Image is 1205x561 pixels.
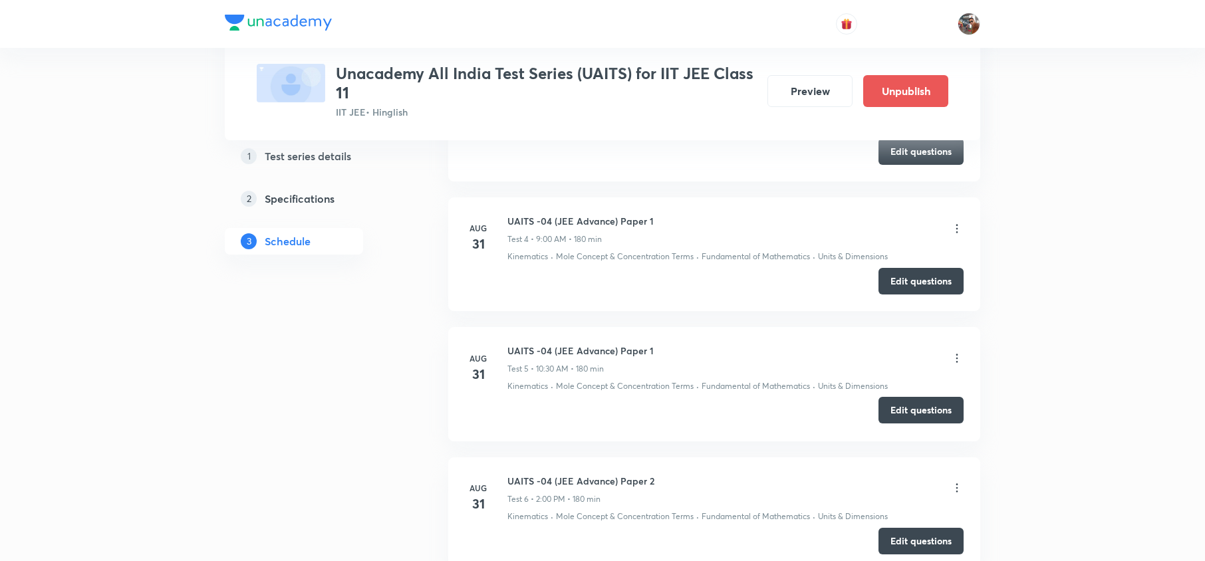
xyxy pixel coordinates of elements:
h6: Aug [465,482,491,494]
p: Units & Dimensions [818,510,888,522]
p: Fundamental of Mathematics [702,251,810,263]
p: IIT JEE • Hinglish [336,105,757,119]
div: · [551,380,553,392]
a: 1Test series details [225,143,406,169]
h3: Unacademy All India Test Series (UAITS) for IIT JEE Class 11 [336,64,757,102]
p: 2 [241,191,257,207]
p: Mole Concept & Concentration Terms [556,251,694,263]
h5: Schedule [265,233,311,249]
h4: 31 [465,494,491,514]
p: Units & Dimensions [818,251,888,263]
h5: Test series details [265,148,351,164]
div: · [696,380,699,392]
p: 3 [241,233,257,249]
button: avatar [836,13,857,35]
h4: 31 [465,364,491,384]
img: avatar [841,18,853,30]
p: Fundamental of Mathematics [702,380,810,392]
button: Preview [767,75,853,107]
p: Test 4 • 9:00 AM • 180 min [507,233,602,245]
h6: Aug [465,352,491,364]
div: · [696,251,699,263]
div: · [813,380,815,392]
button: Edit questions [878,138,964,165]
p: Mole Concept & Concentration Terms [556,510,694,522]
p: Mole Concept & Concentration Terms [556,380,694,392]
button: Edit questions [878,268,964,294]
p: Kinematics [507,380,548,392]
h6: UAITS -04 (JEE Advance) Paper 1 [507,214,654,228]
img: ABHISHEK KUMAR [958,13,980,35]
img: Company Logo [225,15,332,31]
h6: Aug [465,222,491,234]
div: · [813,251,815,263]
button: Unpublish [863,75,948,107]
h5: Specifications [265,191,335,207]
p: Test 5 • 10:30 AM • 180 min [507,363,604,375]
p: Kinematics [507,251,548,263]
p: Units & Dimensions [818,380,888,392]
button: Edit questions [878,397,964,423]
button: Edit questions [878,528,964,554]
p: Test 6 • 2:00 PM • 180 min [507,493,601,505]
h4: 31 [465,234,491,254]
img: fallback-thumbnail.png [257,64,325,102]
div: · [696,510,699,522]
p: Kinematics [507,510,548,522]
div: · [551,510,553,522]
p: 1 [241,148,257,164]
h6: UAITS -04 (JEE Advance) Paper 1 [507,344,654,358]
p: Fundamental of Mathematics [702,510,810,522]
a: 2Specifications [225,185,406,212]
h6: UAITS -04 (JEE Advance) Paper 2 [507,474,654,488]
div: · [551,251,553,263]
a: Company Logo [225,15,332,34]
div: · [813,510,815,522]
